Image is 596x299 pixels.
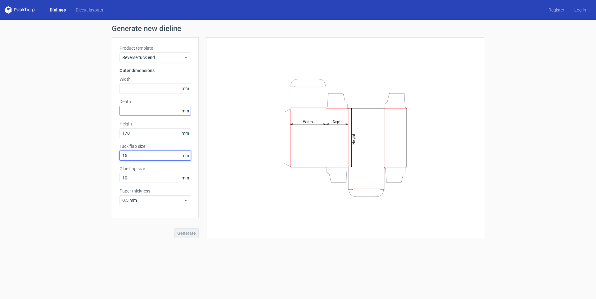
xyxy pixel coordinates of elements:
[303,119,313,124] tspan: Width
[120,45,191,51] label: Product template
[180,129,191,138] span: mm
[120,76,191,82] label: Width
[45,7,71,13] a: Dielines
[180,173,191,183] span: mm
[120,143,191,149] label: Tuck flap size
[351,134,356,144] tspan: Height
[569,7,591,13] a: Log in
[544,7,569,13] a: Register
[180,106,191,116] span: mm
[180,84,191,93] span: mm
[122,54,183,61] span: Reverse tuck end
[120,67,191,74] h3: Outer dimensions
[180,151,191,160] span: mm
[122,197,183,203] span: 0.5 mm
[120,165,191,172] label: Glue flap size
[71,7,108,13] a: Diecut layouts
[112,25,484,32] h1: Generate new dieline
[120,98,191,105] label: Depth
[120,188,191,194] label: Paper thickness
[120,121,191,127] label: Height
[333,119,343,124] tspan: Depth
